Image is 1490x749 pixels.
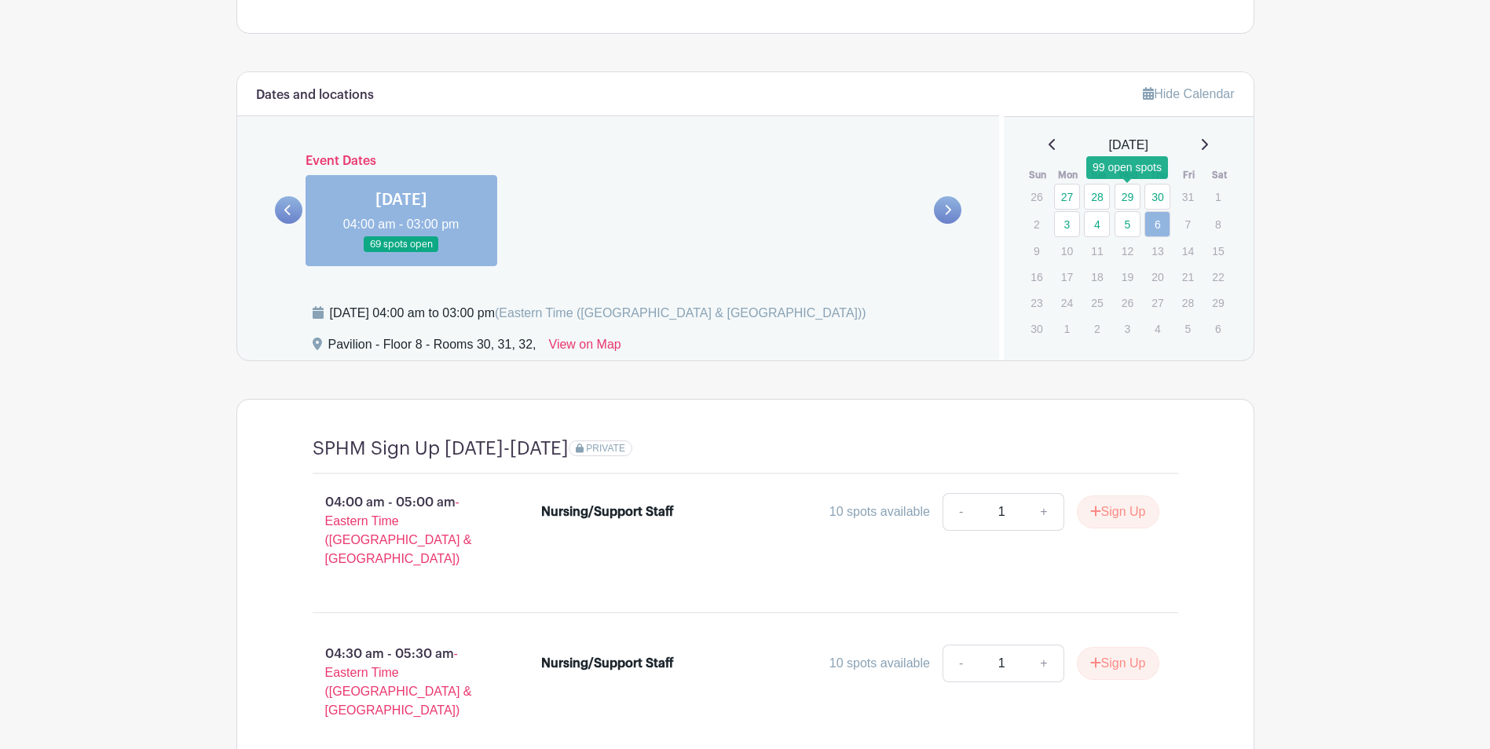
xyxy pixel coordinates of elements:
div: 99 open spots [1086,156,1168,179]
div: [DATE] 04:00 am to 03:00 pm [330,304,866,323]
p: 14 [1175,239,1201,263]
h4: SPHM Sign Up [DATE]-[DATE] [313,437,569,460]
p: 26 [1115,290,1140,315]
button: Sign Up [1077,647,1159,680]
p: 2 [1084,316,1110,341]
p: 2 [1023,212,1049,236]
a: 6 [1144,211,1170,237]
div: 10 spots available [829,654,930,673]
p: 29 [1205,290,1231,315]
p: 18 [1084,265,1110,289]
div: 10 spots available [829,502,930,521]
p: 31 [1175,185,1201,209]
p: 7 [1175,212,1201,236]
p: 04:00 am - 05:00 am [287,487,517,575]
span: - Eastern Time ([GEOGRAPHIC_DATA] & [GEOGRAPHIC_DATA]) [325,647,472,717]
p: 21 [1175,265,1201,289]
span: (Eastern Time ([GEOGRAPHIC_DATA] & [GEOGRAPHIC_DATA])) [495,306,866,320]
div: Nursing/Support Staff [541,502,674,521]
h6: Dates and locations [256,88,374,103]
th: Sun [1023,167,1053,183]
p: 12 [1115,239,1140,263]
a: 29 [1115,184,1140,210]
p: 13 [1144,239,1170,263]
p: 26 [1023,185,1049,209]
p: 15 [1205,239,1231,263]
p: 27 [1144,290,1170,315]
p: 23 [1023,290,1049,315]
p: 16 [1023,265,1049,289]
a: 30 [1144,184,1170,210]
p: 6 [1205,316,1231,341]
a: - [943,645,979,682]
p: 17 [1054,265,1080,289]
a: 28 [1084,184,1110,210]
a: 4 [1084,211,1110,237]
span: [DATE] [1109,136,1148,155]
p: 28 [1175,290,1201,315]
div: Nursing/Support Staff [541,654,674,673]
th: Fri [1174,167,1205,183]
a: Hide Calendar [1143,87,1234,100]
th: Mon [1053,167,1084,183]
th: Tue [1083,167,1114,183]
a: + [1024,645,1064,682]
p: 19 [1115,265,1140,289]
p: 3 [1115,316,1140,341]
p: 11 [1084,239,1110,263]
p: 10 [1054,239,1080,263]
a: + [1024,493,1064,531]
p: 8 [1205,212,1231,236]
p: 24 [1054,290,1080,315]
a: - [943,493,979,531]
a: 27 [1054,184,1080,210]
div: Pavilion - Floor 8 - Rooms 30, 31, 32, [328,335,536,360]
p: 1 [1205,185,1231,209]
a: View on Map [549,335,621,360]
span: PRIVATE [586,443,625,454]
p: 9 [1023,239,1049,263]
a: 3 [1054,211,1080,237]
p: 30 [1023,316,1049,341]
p: 22 [1205,265,1231,289]
p: 5 [1175,316,1201,341]
button: Sign Up [1077,495,1159,528]
p: 1 [1054,316,1080,341]
p: 4 [1144,316,1170,341]
th: Sat [1204,167,1235,183]
h6: Event Dates [302,154,935,169]
p: 25 [1084,290,1110,315]
p: 04:30 am - 05:30 am [287,638,517,726]
p: 20 [1144,265,1170,289]
span: - Eastern Time ([GEOGRAPHIC_DATA] & [GEOGRAPHIC_DATA]) [325,495,472,565]
a: 5 [1115,211,1140,237]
